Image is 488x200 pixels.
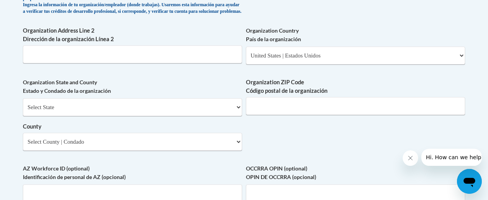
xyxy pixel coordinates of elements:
label: Organization ZIP Code Código postal de la organización [246,78,465,95]
iframe: Close message [403,150,418,166]
span: Hi. How can we help? [5,5,63,12]
iframe: Button to launch messaging window [457,169,482,194]
label: Organization Country País de la organización [246,26,465,43]
input: Metadata input [246,97,465,115]
label: OCCRRA OPIN (optional) OPIN DE OCCRRA (opcional) [246,164,465,181]
label: AZ Workforce ID (optional) Identificación de personal de AZ (opcional) [23,164,242,181]
iframe: Message from company [421,149,482,166]
label: County [23,122,242,131]
label: Organization State and County Estado y Condado de la organización [23,78,242,95]
input: Metadata input [23,45,242,63]
label: Organization Address Line 2 Dirección de la organización Línea 2 [23,26,242,43]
